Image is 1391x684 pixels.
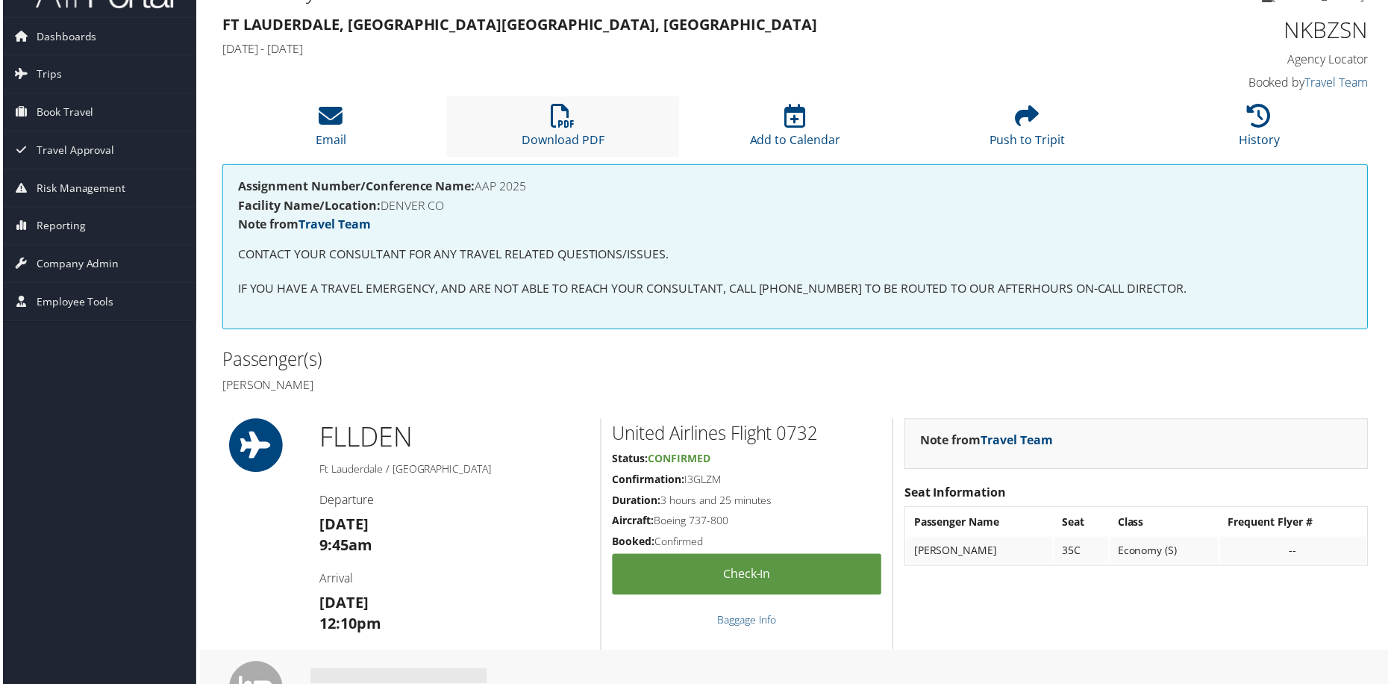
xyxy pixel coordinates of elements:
[1112,511,1221,538] th: Class
[907,539,1054,566] td: [PERSON_NAME]
[1222,511,1369,538] th: Frequent Flyer #
[314,113,345,149] a: Email
[982,434,1054,450] a: Travel Team
[318,616,380,636] strong: 12:10pm
[236,181,1355,193] h4: AAP 2025
[34,18,94,55] span: Dashboards
[990,113,1066,149] a: Push to Tripit
[34,285,111,322] span: Employee Tools
[318,494,589,510] h4: Departure
[236,246,1355,266] p: CONTACT YOUR CONSULTANT FOR ANY TRAVEL RELATED QUESTIONS/ISSUES.
[905,486,1007,503] strong: Seat Information
[1307,75,1371,91] a: Travel Team
[34,246,116,284] span: Company Admin
[220,41,1078,57] h4: [DATE] - [DATE]
[612,474,684,488] strong: Confirmation:
[921,434,1054,450] strong: Note from
[34,170,123,208] span: Risk Management
[236,217,369,234] strong: Note from
[236,281,1355,300] p: IF YOU HAVE A TRAVEL EMERGENCY, AND ARE NOT ABLE TO REACH YOUR CONSULTANT, CALL [PHONE_NUMBER] TO...
[34,56,59,93] span: Trips
[612,536,654,550] strong: Booked:
[612,536,882,551] h5: Confirmed
[1056,539,1110,566] td: 35C
[750,113,841,149] a: Add to Calendar
[318,595,367,615] strong: [DATE]
[1100,52,1371,68] h4: Agency Locator
[1230,546,1361,559] div: --
[318,573,589,589] h4: Arrival
[612,495,660,509] strong: Duration:
[1100,75,1371,91] h4: Booked by
[521,113,604,149] a: Download PDF
[318,516,367,536] strong: [DATE]
[612,453,648,467] strong: Status:
[648,453,710,467] span: Confirmed
[318,537,371,557] strong: 9:45am
[34,208,83,246] span: Reporting
[612,556,882,597] a: Check-in
[34,94,91,131] span: Book Travel
[236,200,1355,212] h4: DENVER CO
[297,217,369,234] a: Travel Team
[612,515,882,530] h5: Boeing 737-800
[220,348,784,373] h2: Passenger(s)
[612,515,654,529] strong: Aircraft:
[1056,511,1110,538] th: Seat
[1100,14,1371,46] h1: NKBZSN
[612,474,882,489] h5: I3GLZM
[236,198,379,214] strong: Facility Name/Location:
[612,423,882,448] h2: United Airlines Flight 0732
[1241,113,1282,149] a: History
[907,511,1054,538] th: Passenger Name
[220,379,784,395] h4: [PERSON_NAME]
[34,132,112,170] span: Travel Approval
[318,420,589,458] h1: FLL DEN
[1112,539,1221,566] td: Economy (S)
[612,495,882,510] h5: 3 hours and 25 minutes
[318,464,589,479] h5: Ft Lauderdale / [GEOGRAPHIC_DATA]
[220,14,818,34] strong: Ft Lauderdale, [GEOGRAPHIC_DATA] [GEOGRAPHIC_DATA], [GEOGRAPHIC_DATA]
[717,615,777,629] a: Baggage Info
[236,178,474,195] strong: Assignment Number/Conference Name:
